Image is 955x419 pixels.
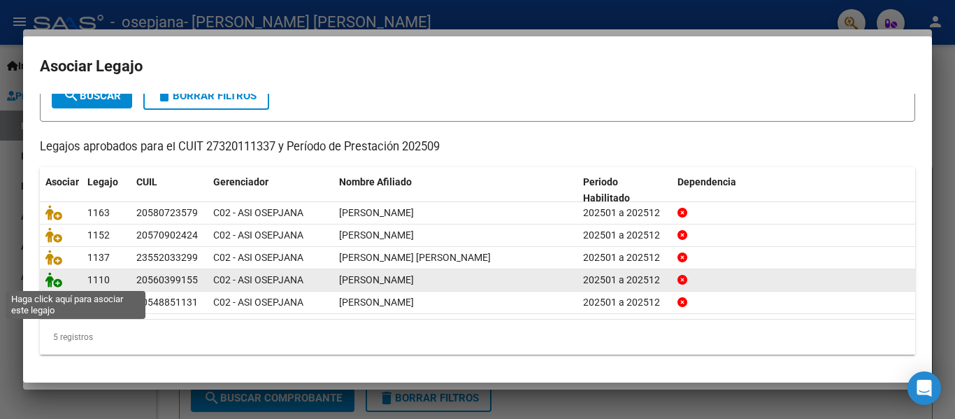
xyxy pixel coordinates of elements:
datatable-header-cell: Dependencia [672,167,916,213]
span: Gerenciador [213,176,268,187]
span: 1110 [87,274,110,285]
span: 1163 [87,207,110,218]
div: 202501 a 202512 [583,227,666,243]
span: CORIA MATEO LUCIANO [339,297,414,308]
datatable-header-cell: CUIL [131,167,208,213]
span: TALAVERA GERONIMO [339,229,414,241]
span: Dependencia [677,176,736,187]
div: 20580723579 [136,205,198,221]
span: 1011 [87,297,110,308]
div: 202501 a 202512 [583,205,666,221]
span: GIRON ORIANA ABIGAIL [339,274,414,285]
div: 202501 a 202512 [583,294,666,311]
mat-icon: delete [156,87,173,104]
span: Buscar [63,90,121,102]
h2: Asociar Legajo [40,53,915,80]
div: 202501 a 202512 [583,272,666,288]
div: 20560399155 [136,272,198,288]
datatable-header-cell: Periodo Habilitado [577,167,672,213]
span: Periodo Habilitado [583,176,630,204]
span: Legajo [87,176,118,187]
span: Nombre Afiliado [339,176,412,187]
span: C02 - ASI OSEPJANA [213,297,303,308]
span: Asociar [45,176,79,187]
datatable-header-cell: Asociar [40,167,82,213]
span: C02 - ASI OSEPJANA [213,207,303,218]
span: 1137 [87,252,110,263]
div: 23552033299 [136,250,198,266]
span: C02 - ASI OSEPJANA [213,229,303,241]
p: Legajos aprobados para el CUIT 27320111337 y Período de Prestación 202509 [40,139,915,156]
datatable-header-cell: Gerenciador [208,167,333,213]
button: Borrar Filtros [143,82,269,110]
span: C02 - ASI OSEPJANA [213,274,303,285]
button: Buscar [52,83,132,108]
span: Borrar Filtros [156,90,257,102]
div: 20548851131 [136,294,198,311]
div: 20570902424 [136,227,198,243]
div: 5 registros [40,320,915,355]
div: 202501 a 202512 [583,250,666,266]
datatable-header-cell: Legajo [82,167,131,213]
span: CUIL [136,176,157,187]
datatable-header-cell: Nombre Afiliado [333,167,577,213]
div: Open Intercom Messenger [907,371,941,405]
span: ROMERO ALVAREZ MATHEO SANTIAGO [339,207,414,218]
span: 1152 [87,229,110,241]
mat-icon: search [63,87,80,104]
span: MARION HERRERA IGNACIO SANTINO [339,252,491,263]
span: C02 - ASI OSEPJANA [213,252,303,263]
